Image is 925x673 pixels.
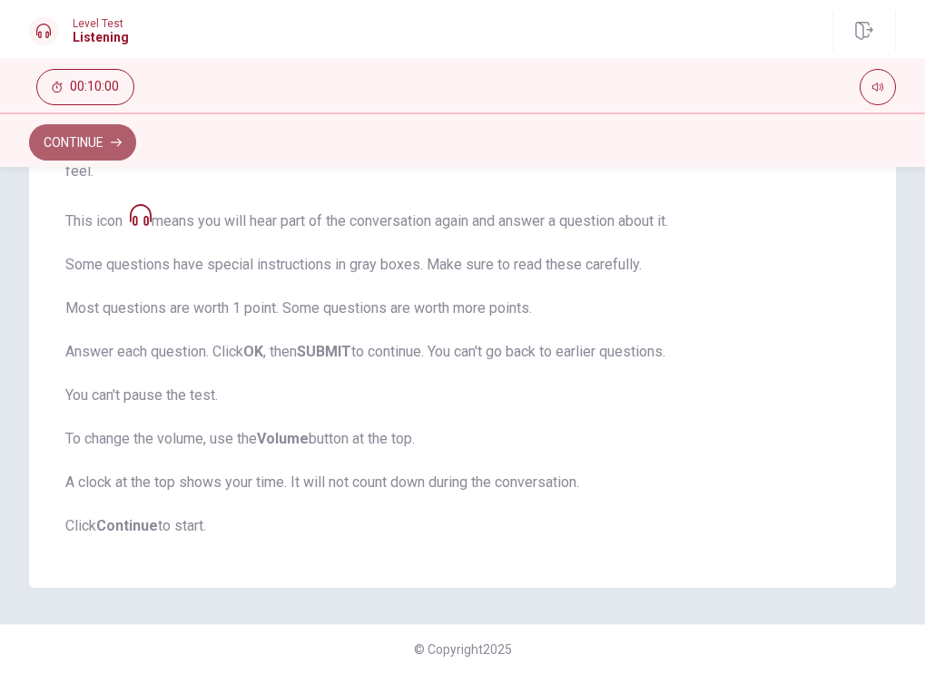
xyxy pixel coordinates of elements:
strong: OK [243,343,263,360]
strong: Volume [257,430,309,447]
span: 00:10:00 [70,80,119,94]
button: Continue [29,124,136,161]
span: Level Test [73,17,129,30]
strong: Continue [96,517,158,534]
strong: SUBMIT [297,343,351,360]
span: This test checks how well you understand spoken English. You will listen to 1 conversation. You w... [65,8,860,537]
h1: Listening [73,30,129,44]
button: 00:10:00 [36,69,134,105]
span: © Copyright 2025 [414,642,512,657]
